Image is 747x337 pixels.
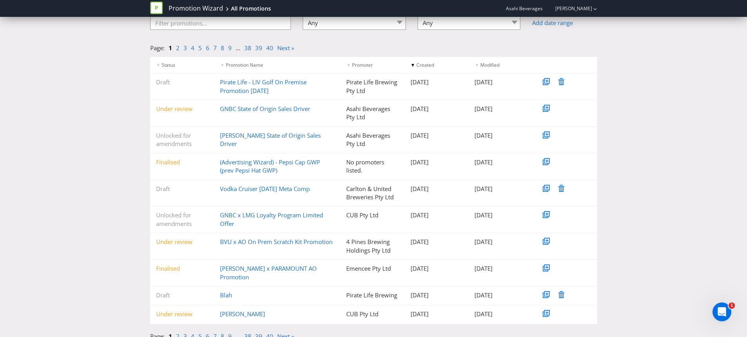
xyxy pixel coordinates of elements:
div: Under review [150,310,214,318]
div: Draft [150,291,214,299]
div: Asahi Beverages Pty Ltd [340,131,405,148]
a: 7 [213,44,217,52]
span: Status [162,62,175,68]
a: [PERSON_NAME] [220,310,265,318]
div: Pirate Life Brewing Pty Ltd [340,78,405,95]
div: [DATE] [469,78,533,86]
div: Unlocked for amendments [150,211,214,228]
a: Pirate Life - LIV Golf On Premise Promotion [DATE] [220,78,307,94]
div: CUB Pty Ltd [340,211,405,219]
div: [DATE] [405,131,469,140]
div: Emencee Pty Ltd [340,264,405,273]
a: 4 [191,44,194,52]
span: Page: [150,44,165,52]
div: [DATE] [405,238,469,246]
div: [DATE] [469,211,533,219]
a: [PERSON_NAME] [547,5,592,12]
div: [DATE] [469,131,533,140]
div: Finalised [150,264,214,273]
span: Modified [480,62,500,68]
a: 6 [206,44,209,52]
iframe: Intercom live chat [712,302,731,321]
div: [DATE] [405,211,469,219]
div: [DATE] [405,291,469,299]
a: 40 [266,44,273,52]
div: [DATE] [405,158,469,166]
span: Promotion Name [226,62,263,68]
div: [DATE] [405,264,469,273]
li: ... [236,44,244,52]
span: ▼ [156,62,161,68]
div: 4 Pines Brewing Holdings Pty Ltd [340,238,405,255]
div: [DATE] [469,158,533,166]
div: [DATE] [405,185,469,193]
span: ▼ [346,62,351,68]
div: No promoters listed. [340,158,405,175]
a: GNBC x LMG Loyalty Program Limited Offer [220,211,323,227]
a: 38 [244,44,251,52]
div: [DATE] [469,264,533,273]
div: Finalised [150,158,214,166]
a: 39 [255,44,262,52]
div: [DATE] [469,310,533,318]
a: 5 [198,44,202,52]
div: [DATE] [469,185,533,193]
div: Draft [150,78,214,86]
div: CUB Pty Ltd [340,310,405,318]
div: All Promotions [231,5,271,13]
a: (Advertising Wizard) - Pepsi Cap GWP (prev Pepsi Hat GWP) [220,158,320,174]
div: [DATE] [405,78,469,86]
span: ▼ [411,62,415,68]
span: ▼ [220,62,225,68]
div: Carlton & United Breweries Pty Ltd [340,185,405,202]
div: [DATE] [469,238,533,246]
a: 8 [221,44,224,52]
a: [PERSON_NAME] State of Origin Sales Driver [220,131,321,148]
span: 1 [729,302,735,309]
div: [DATE] [469,291,533,299]
a: 2 [176,44,180,52]
a: 3 [184,44,187,52]
a: 1 [169,44,172,52]
a: 9 [228,44,232,52]
div: Pirate Life Brewing [340,291,405,299]
a: Blah [220,291,232,299]
div: Under review [150,238,214,246]
div: Under review [150,105,214,113]
span: ▼ [474,62,479,68]
div: [DATE] [405,310,469,318]
a: Vodka Cruiser [DATE] Meta Comp [220,185,310,193]
div: Asahi Beverages Pty Ltd [340,105,405,122]
div: [DATE] [469,105,533,113]
span: Asahi Beverages [506,5,543,12]
a: GNBC State of Origin Sales Driver [220,105,310,113]
a: Promotion Wizard [169,4,223,13]
div: Draft [150,185,214,193]
span: Created [416,62,434,68]
div: [DATE] [405,105,469,113]
div: Unlocked for amendments [150,131,214,148]
a: BVU x AO On Prem Scratch Kit Promotion [220,238,333,246]
span: Promoter [352,62,373,68]
a: [PERSON_NAME] x PARAMOUNT AO Promotion [220,264,317,281]
a: Next » [277,44,294,52]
